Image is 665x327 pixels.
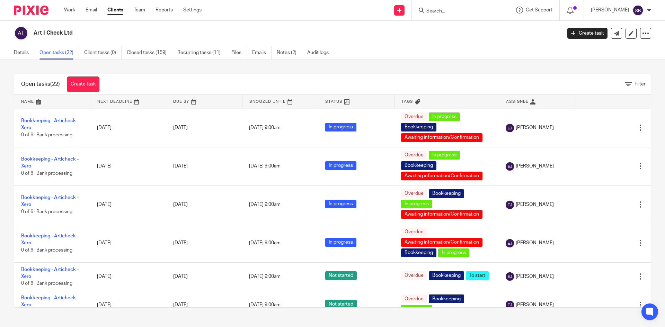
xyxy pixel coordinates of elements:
[506,272,514,281] img: svg%3E
[21,209,72,214] span: 0 of 6 · Bank processing
[67,76,99,92] a: Create task
[249,125,281,130] span: [DATE] 9:00am
[429,151,460,160] span: In progress
[173,202,188,207] span: [DATE]
[173,240,188,245] span: [DATE]
[506,239,514,247] img: svg%3E
[249,100,286,103] span: Snoozed Until
[21,296,79,307] a: Bookkeeping - Articheck - Xero
[516,124,554,131] span: [PERSON_NAME]
[516,201,554,208] span: [PERSON_NAME]
[401,133,482,142] span: Awaiting information/Confirmation
[21,195,79,207] a: Bookkeeping - Articheck - Xero
[173,125,188,130] span: [DATE]
[21,171,72,176] span: 0 of 6 · Bank processing
[506,201,514,209] img: svg%3E
[90,109,166,147] td: [DATE]
[401,123,436,131] span: Bookkeeping
[401,100,413,103] span: Tags
[183,7,202,13] a: Settings
[325,100,343,103] span: Status
[249,240,281,245] span: [DATE] 9:00am
[173,164,188,169] span: [DATE]
[401,305,432,314] span: In progress
[401,271,427,280] span: Overdue
[277,46,302,60] a: Notes (2)
[64,7,75,13] a: Work
[401,112,427,121] span: Overdue
[249,164,281,169] span: [DATE] 9:00am
[134,7,145,13] a: Team
[249,302,281,307] span: [DATE] 9:00am
[21,133,72,137] span: 0 of 6 · Bank processing
[516,239,554,246] span: [PERSON_NAME]
[325,123,356,131] span: In progress
[90,185,166,224] td: [DATE]
[401,189,427,198] span: Overdue
[90,147,166,185] td: [DATE]
[21,118,79,130] a: Bookkeeping - Articheck - Xero
[14,6,48,15] img: Pixie
[438,248,469,257] span: In progress
[635,82,646,87] span: Filter
[325,161,356,170] span: In progress
[84,46,122,60] a: Client tasks (0)
[401,238,482,247] span: Awaiting information/Confirmation
[90,291,166,319] td: [DATE]
[325,271,357,280] span: Not started
[401,161,436,170] span: Bookkeeping
[14,26,28,40] img: svg%3E
[401,200,432,208] span: In progress
[156,7,173,13] a: Reports
[429,294,464,303] span: Bookkeeping
[506,162,514,171] img: svg%3E
[506,301,514,309] img: svg%3E
[466,271,489,280] span: To start
[429,112,460,121] span: In progress
[401,210,482,219] span: Awaiting information/Confirmation
[325,200,356,208] span: In progress
[401,228,427,236] span: Overdue
[325,300,357,308] span: Not started
[591,7,629,13] p: [PERSON_NAME]
[39,46,79,60] a: Open tasks (22)
[567,28,608,39] a: Create task
[401,172,482,180] span: Awaiting information/Confirmation
[21,157,79,169] a: Bookkeeping - Articheck - Xero
[401,248,436,257] span: Bookkeeping
[401,151,427,160] span: Overdue
[21,267,79,279] a: Bookkeeping - Articheck - Xero
[34,29,452,37] h2: Art I Check Ltd
[14,46,34,60] a: Details
[429,271,464,280] span: Bookkeeping
[252,46,272,60] a: Emails
[429,189,464,198] span: Bookkeeping
[526,8,552,12] span: Get Support
[231,46,247,60] a: Files
[173,302,188,307] span: [DATE]
[21,234,79,245] a: Bookkeeping - Articheck - Xero
[107,7,123,13] a: Clients
[21,281,72,286] span: 0 of 6 · Bank processing
[50,81,60,87] span: (22)
[90,224,166,262] td: [DATE]
[401,294,427,303] span: Overdue
[325,238,356,247] span: In progress
[249,202,281,207] span: [DATE] 9:00am
[516,163,554,170] span: [PERSON_NAME]
[516,301,554,308] span: [PERSON_NAME]
[21,81,60,88] h1: Open tasks
[86,7,97,13] a: Email
[426,8,488,15] input: Search
[21,248,72,253] span: 0 of 6 · Bank processing
[632,5,644,16] img: svg%3E
[307,46,334,60] a: Audit logs
[127,46,172,60] a: Closed tasks (159)
[516,273,554,280] span: [PERSON_NAME]
[249,274,281,279] span: [DATE] 9:00am
[90,262,166,291] td: [DATE]
[173,274,188,279] span: [DATE]
[506,124,514,132] img: svg%3E
[177,46,226,60] a: Recurring tasks (11)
